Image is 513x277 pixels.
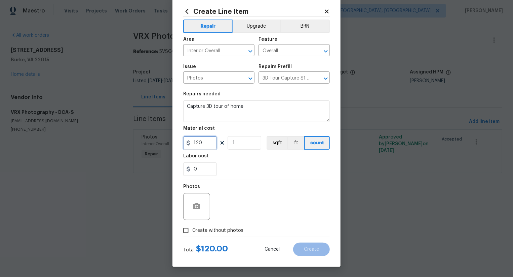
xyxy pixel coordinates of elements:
[265,247,280,252] span: Cancel
[183,126,215,131] h5: Material cost
[196,245,228,253] span: $ 120.00
[192,227,243,234] span: Create without photos
[183,184,200,189] h5: Photos
[183,100,330,122] textarea: Capture 3D tour of home
[304,136,330,150] button: count
[233,20,281,33] button: Upgrade
[321,74,330,83] button: Open
[183,8,324,15] h2: Create Line Item
[246,47,255,56] button: Open
[183,154,209,158] h5: Labor cost
[183,64,196,69] h5: Issue
[259,37,277,42] h5: Feature
[246,74,255,83] button: Open
[183,37,195,42] h5: Area
[183,92,221,96] h5: Repairs needed
[183,245,228,253] div: Total
[259,64,292,69] h5: Repairs Prefill
[293,243,330,256] button: Create
[267,136,287,150] button: sqft
[280,20,330,33] button: BRN
[183,20,233,33] button: Repair
[321,47,330,56] button: Open
[287,136,304,150] button: ft
[304,247,319,252] span: Create
[254,243,290,256] button: Cancel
